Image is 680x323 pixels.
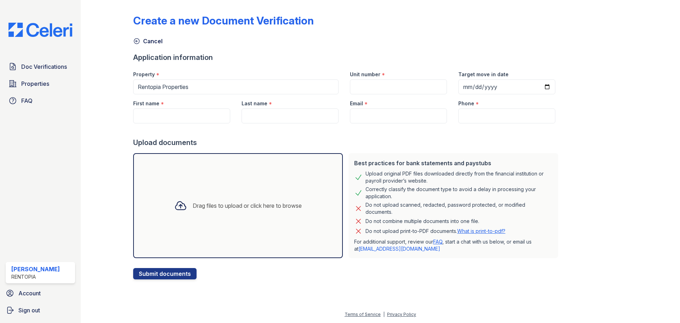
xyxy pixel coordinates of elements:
[365,228,505,235] p: Do not upload print-to-PDF documents.
[21,62,67,71] span: Doc Verifications
[457,228,505,234] a: What is print-to-pdf?
[433,239,442,245] a: FAQ
[365,186,552,200] div: Correctly classify the document type to avoid a delay in processing your application.
[18,289,41,297] span: Account
[21,96,33,105] span: FAQ
[3,23,78,37] img: CE_Logo_Blue-a8612792a0a2168367f1c8372b55b34899dd931a85d93a1a3d3e32e68fde9ad4.png
[6,94,75,108] a: FAQ
[6,60,75,74] a: Doc Verifications
[365,217,479,225] div: Do not combine multiple documents into one file.
[18,306,40,314] span: Sign out
[133,268,197,279] button: Submit documents
[365,170,552,184] div: Upload original PDF files downloaded directly from the financial institution or payroll provider’...
[458,71,509,78] label: Target move in date
[21,79,49,88] span: Properties
[133,138,561,147] div: Upload documents
[133,52,561,62] div: Application information
[350,100,363,107] label: Email
[458,100,474,107] label: Phone
[383,312,385,317] div: |
[358,246,440,252] a: [EMAIL_ADDRESS][DOMAIN_NAME]
[365,201,552,216] div: Do not upload scanned, redacted, password protected, or modified documents.
[11,273,60,280] div: Rentopia
[3,303,78,317] a: Sign out
[354,159,552,167] div: Best practices for bank statements and paystubs
[133,37,163,45] a: Cancel
[11,265,60,273] div: [PERSON_NAME]
[193,201,302,210] div: Drag files to upload or click here to browse
[133,100,159,107] label: First name
[6,77,75,91] a: Properties
[133,71,155,78] label: Property
[133,14,314,27] div: Create a new Document Verification
[350,71,380,78] label: Unit number
[387,312,416,317] a: Privacy Policy
[242,100,267,107] label: Last name
[354,238,552,252] p: For additional support, review our , start a chat with us below, or email us at
[3,286,78,300] a: Account
[345,312,381,317] a: Terms of Service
